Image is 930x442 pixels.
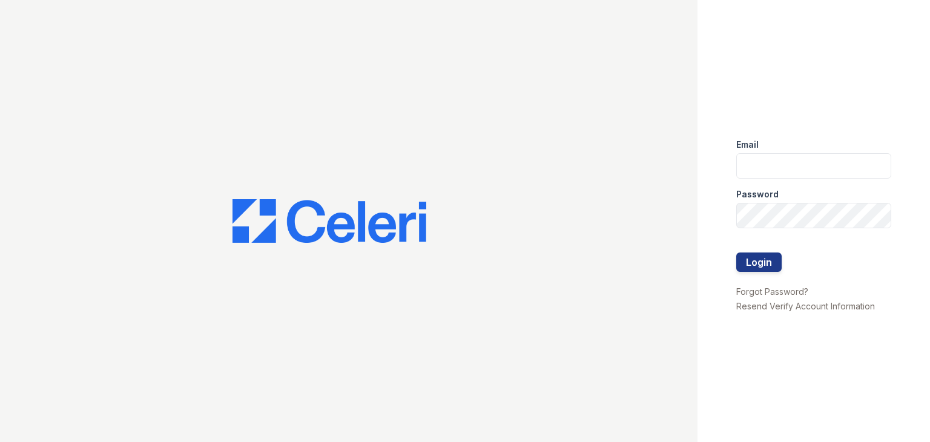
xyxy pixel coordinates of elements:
label: Email [736,139,759,151]
button: Login [736,252,782,272]
a: Resend Verify Account Information [736,301,875,311]
label: Password [736,188,779,200]
a: Forgot Password? [736,286,808,297]
img: CE_Logo_Blue-a8612792a0a2168367f1c8372b55b34899dd931a85d93a1a3d3e32e68fde9ad4.png [232,199,426,243]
